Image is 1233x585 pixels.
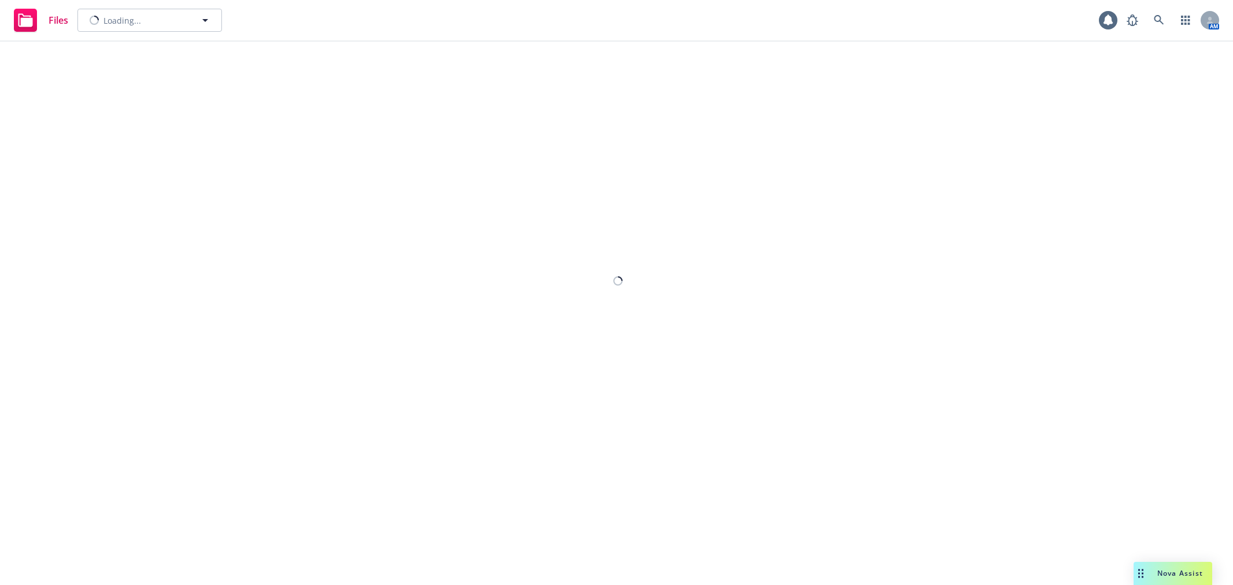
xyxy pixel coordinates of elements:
div: Drag to move [1134,562,1148,585]
button: Nova Assist [1134,562,1212,585]
a: Switch app [1174,9,1197,32]
span: Loading... [103,14,141,27]
a: Search [1147,9,1171,32]
button: Loading... [77,9,222,32]
a: Report a Bug [1121,9,1144,32]
span: Files [49,16,68,25]
span: Nova Assist [1157,568,1203,578]
a: Files [9,4,73,36]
